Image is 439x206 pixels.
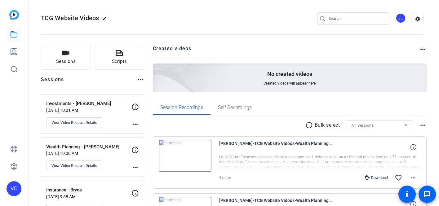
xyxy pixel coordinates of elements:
[219,140,334,155] span: [PERSON_NAME]-TCG Website Videos-Wealth Planning - [PERSON_NAME]-1757687551724-webcam
[361,175,391,180] div: Download
[403,191,411,198] mat-icon: accessibility
[159,140,211,172] img: thumb-nail
[329,15,384,22] input: Search
[83,2,231,137] img: Creted videos background
[264,81,316,86] span: Created videos will appear here
[46,186,131,194] p: Insurance - Bryce
[131,121,139,128] mat-icon: more_horiz
[9,10,19,20] img: blue-gradient.svg
[112,58,127,65] span: Scripts
[352,123,374,128] span: All Sessions
[315,121,340,129] p: Bulk select
[46,194,131,199] p: [DATE] 9:58 AM
[56,58,76,65] span: Sessions
[305,121,315,129] mat-icon: radio_button_unchecked
[7,181,21,196] div: VC
[46,117,102,128] button: View Video Request Details
[46,160,102,171] button: View Video Request Details
[46,143,131,151] p: Wealth Planning - [PERSON_NAME]
[423,191,431,198] mat-icon: message
[411,14,424,24] mat-icon: settings
[41,45,91,70] button: Sessions
[51,120,97,125] span: View Video Request Details
[46,100,131,107] p: Investments - [PERSON_NAME]
[95,45,144,70] button: Scripts
[267,70,312,78] p: No created videos
[41,76,64,88] h2: Sessions
[51,163,97,168] span: View Video Request Details
[160,105,203,110] span: Session Recordings
[395,174,402,182] mat-icon: favorite_border
[102,16,110,24] mat-icon: edit
[46,151,131,156] p: [DATE] 10:00 AM
[46,108,131,113] p: [DATE] 10:01 AM
[137,76,144,83] mat-icon: more_horiz
[41,14,99,22] span: TCG Website Videos
[419,46,427,53] mat-icon: more_horiz
[219,176,231,180] span: 1 mins
[396,13,406,24] ngx-avatar: Victoria Clacherty
[396,13,406,23] div: VC
[153,45,419,57] h2: Created videos
[419,121,427,129] mat-icon: more_horiz
[218,105,252,110] span: Self Recordings
[410,174,417,182] mat-icon: more_horiz
[131,164,139,171] mat-icon: more_horiz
